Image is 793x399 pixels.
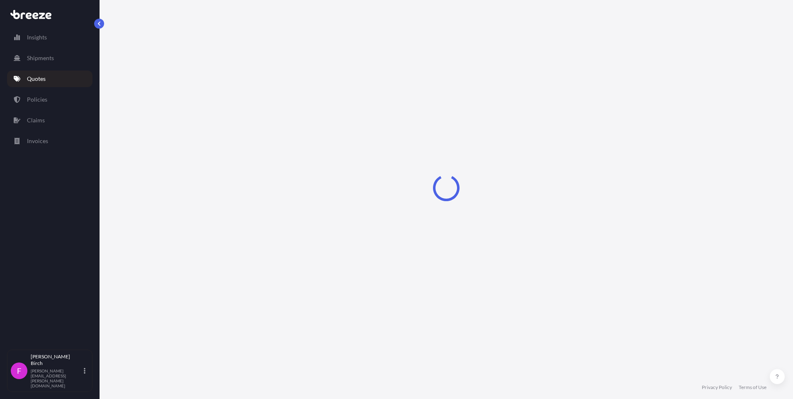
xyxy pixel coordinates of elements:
[27,137,48,145] p: Invoices
[739,384,766,391] a: Terms of Use
[7,29,92,46] a: Insights
[17,367,21,375] span: F
[7,50,92,66] a: Shipments
[31,368,82,388] p: [PERSON_NAME][EMAIL_ADDRESS][PERSON_NAME][DOMAIN_NAME]
[7,112,92,129] a: Claims
[27,75,46,83] p: Quotes
[27,95,47,104] p: Policies
[7,71,92,87] a: Quotes
[31,353,82,367] p: [PERSON_NAME] Birch
[702,384,732,391] a: Privacy Policy
[27,54,54,62] p: Shipments
[27,33,47,41] p: Insights
[7,133,92,149] a: Invoices
[27,116,45,124] p: Claims
[7,91,92,108] a: Policies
